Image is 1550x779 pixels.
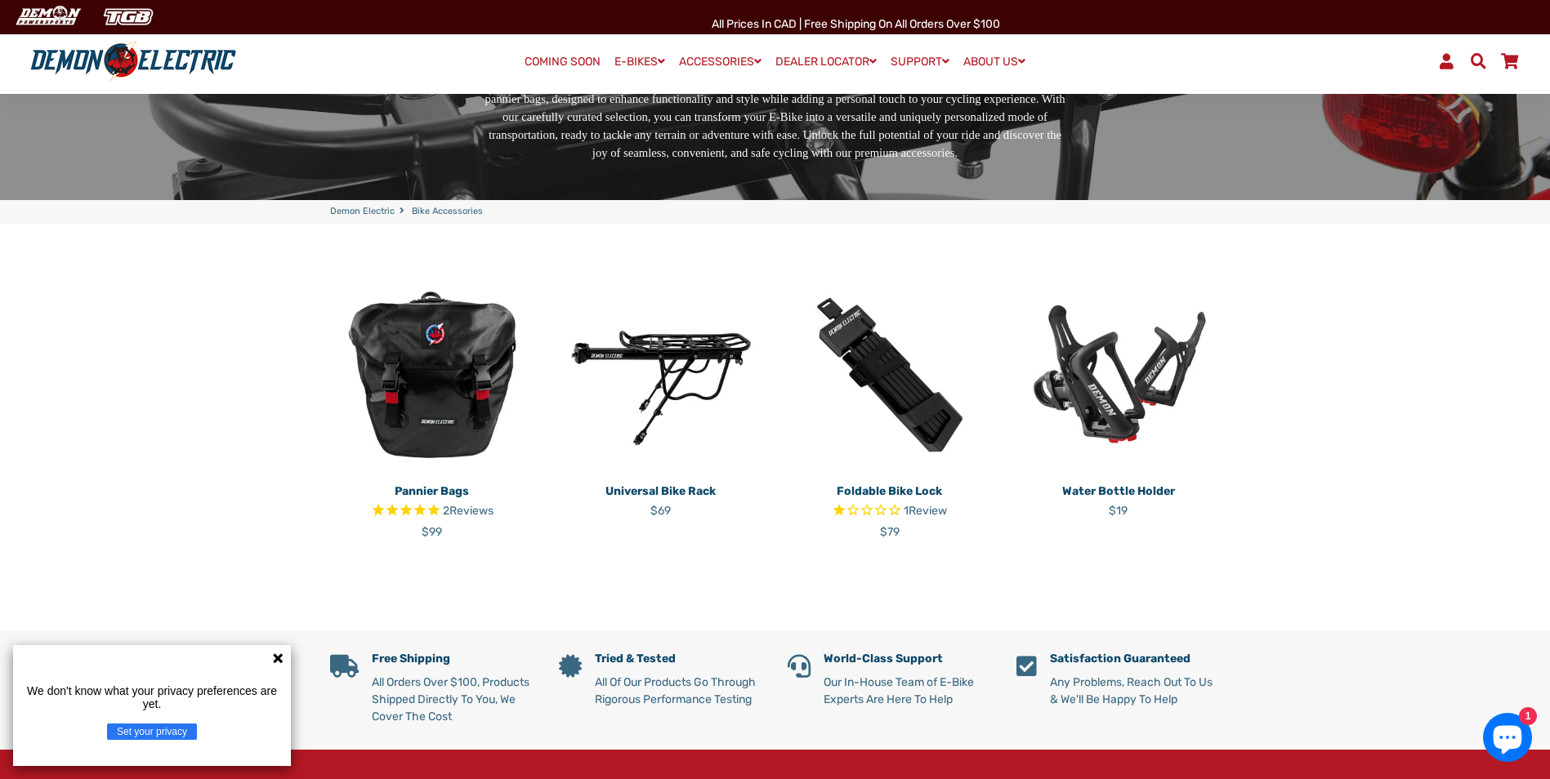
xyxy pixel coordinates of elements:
p: Any Problems, Reach Out To Us & We'll Be Happy To Help [1050,674,1221,708]
span: $19 [1109,504,1128,518]
span: Rated 1.0 out of 5 stars 1 reviews [788,502,992,521]
a: ABOUT US [958,50,1031,73]
a: COMING SOON [519,51,606,73]
h5: Tried & Tested [595,652,763,666]
p: Universal Bike Rack [559,483,763,500]
p: We don't know what your privacy preferences are yet. [20,684,284,710]
img: Demon Electric logo [25,40,242,82]
a: Demon Electric [330,205,395,219]
h5: World-Class Support [824,652,992,666]
span: $79 [880,525,900,539]
h5: Free Shipping [372,652,534,666]
img: TGB Canada [95,3,162,30]
h5: Satisfaction Guaranteed [1050,652,1221,666]
span: $69 [650,504,671,518]
img: Water Bottle Holder [1016,273,1221,477]
p: Pannier Bags [330,483,534,500]
a: Universal Bike Rack $69 [559,477,763,519]
span: All Prices in CAD | Free shipping on all orders over $100 [712,17,1000,31]
p: All Orders Over $100, Products Shipped Directly To You, We Cover The Cost [372,674,534,725]
span: 2 reviews [443,504,494,518]
a: Foldable Bike Lock Rated 1.0 out of 5 stars 1 reviews $79 [788,477,992,541]
span: Reviews [449,504,494,518]
span: $99 [422,525,442,539]
p: Foldable Bike Lock [788,483,992,500]
a: SUPPORT [885,50,955,73]
span: Bike Accessories [412,205,483,219]
a: ACCESSORIES [673,50,767,73]
span: 1 reviews [904,504,947,518]
span: Review [909,504,947,518]
a: E-BIKES [609,50,671,73]
p: Our In-House Team of E-Bike Experts Are Here To Help [824,674,992,708]
p: Water Bottle Holder [1016,483,1221,500]
a: Pannier Bags Rated 5.0 out of 5 stars 2 reviews $99 [330,477,534,541]
p: All Of Our Products Go Through Rigorous Performance Testing [595,674,763,708]
img: Pannier Bag - Demon Electric [330,273,534,477]
span: Rated 5.0 out of 5 stars 2 reviews [330,502,534,521]
a: Water Bottle Holder $19 [1016,477,1221,519]
img: Foldable Bike Lock - Demon Electric [788,273,992,477]
inbox-online-store-chat: Shopify online store chat [1478,713,1537,766]
img: Universal Bike Rack - Demon Electric [559,273,763,477]
a: DEALER LOCATOR [770,50,882,73]
img: Demon Electric [8,3,87,30]
button: Set your privacy [107,723,197,740]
